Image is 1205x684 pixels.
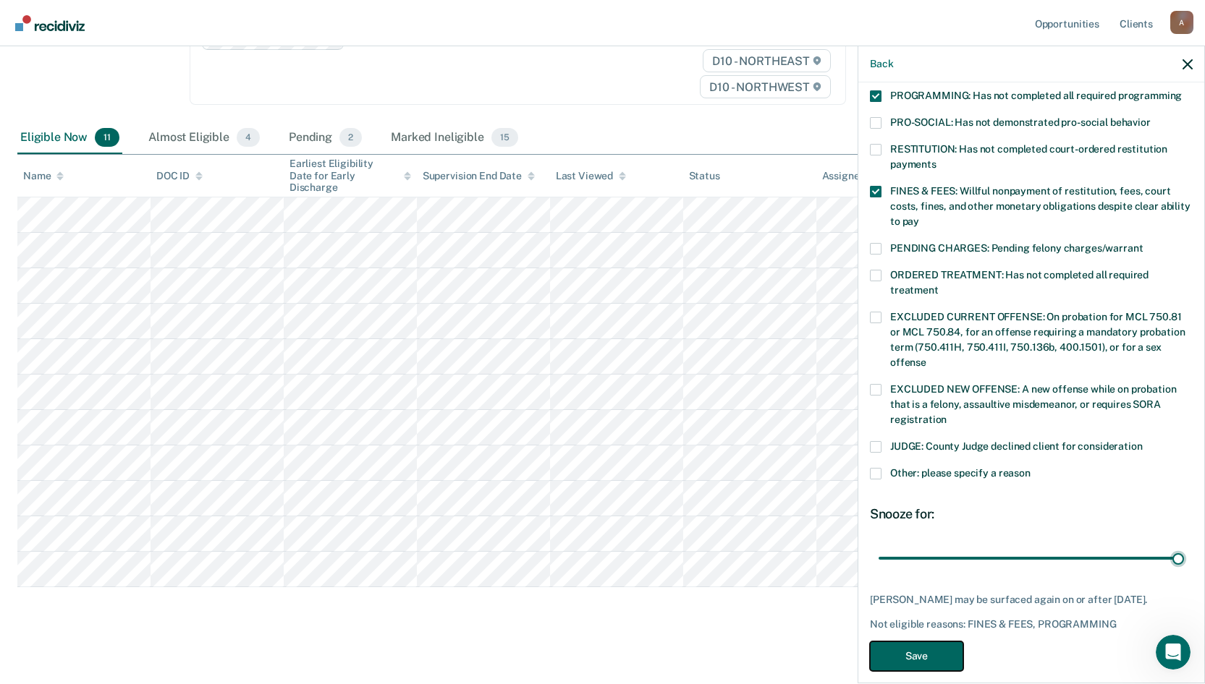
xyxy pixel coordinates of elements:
span: PRO-SOCIAL: Has not demonstrated pro-social behavior [890,116,1151,128]
span: D10 - NORTHEAST [703,49,830,72]
span: 4 [237,128,260,147]
span: D10 - NORTHWEST [700,75,830,98]
span: EXCLUDED NEW OFFENSE: A new offense while on probation that is a felony, assaultive misdemeanor, ... [890,383,1176,425]
span: RESTITUTION: Has not completed court-ordered restitution payments [890,143,1167,170]
div: Status [689,170,720,182]
div: Supervision End Date [423,170,535,182]
span: JUDGE: County Judge declined client for consideration [890,440,1143,452]
div: Assigned to [822,170,890,182]
button: Profile dropdown button [1170,11,1193,34]
div: Name [23,170,64,182]
div: Marked Ineligible [388,122,520,154]
div: DOC ID [156,170,203,182]
div: [PERSON_NAME] may be surfaced again on or after [DATE]. [870,594,1193,606]
span: ORDERED TREATMENT: Has not completed all required treatment [890,269,1149,296]
div: Earliest Eligibility Date for Early Discharge [289,158,411,194]
span: PROGRAMMING: Has not completed all required programming [890,90,1182,101]
div: Eligible Now [17,122,122,154]
div: Pending [286,122,365,154]
span: 2 [339,128,362,147]
button: Save [870,641,963,671]
iframe: Intercom live chat [1156,635,1191,670]
div: Almost Eligible [145,122,263,154]
div: Not eligible reasons: FINES & FEES, PROGRAMMING [870,618,1193,630]
div: A [1170,11,1193,34]
div: Last Viewed [556,170,626,182]
span: EXCLUDED CURRENT OFFENSE: On probation for MCL 750.81 or MCL 750.84, for an offense requiring a m... [890,311,1185,368]
img: Recidiviz [15,15,85,31]
span: PENDING CHARGES: Pending felony charges/warrant [890,242,1143,254]
div: Snooze for: [870,506,1193,522]
span: Other: please specify a reason [890,467,1031,479]
span: FINES & FEES: Willful nonpayment of restitution, fees, court costs, fines, and other monetary obl... [890,185,1191,227]
button: Back [870,58,893,70]
span: 15 [491,128,518,147]
span: 11 [95,128,119,147]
